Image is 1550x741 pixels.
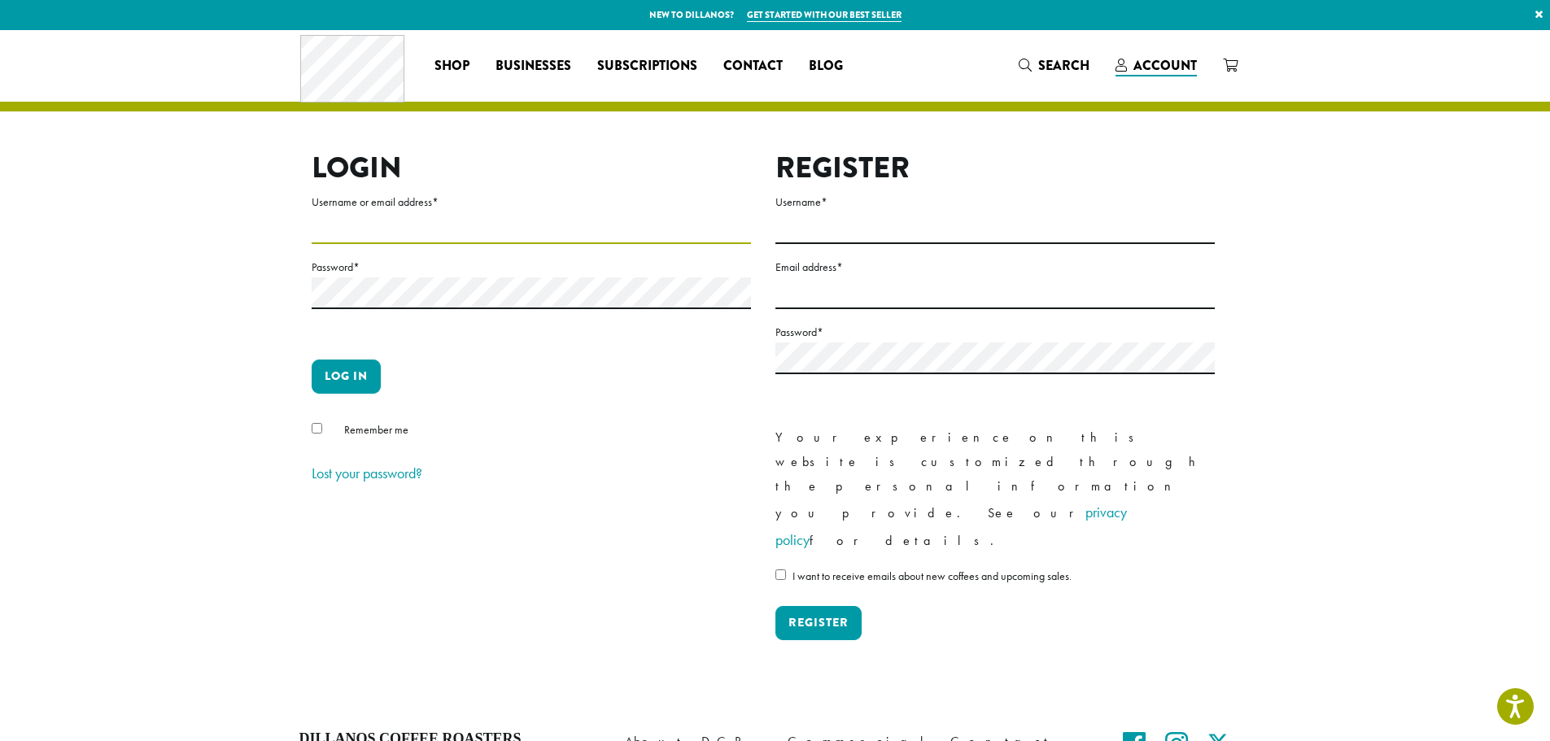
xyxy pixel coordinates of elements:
[775,503,1127,549] a: privacy policy
[723,56,783,76] span: Contact
[775,606,862,640] button: Register
[747,8,902,22] a: Get started with our best seller
[421,53,482,79] a: Shop
[312,464,422,482] a: Lost your password?
[312,192,751,212] label: Username or email address
[496,56,571,76] span: Businesses
[775,569,786,580] input: I want to receive emails about new coffees and upcoming sales.
[597,56,697,76] span: Subscriptions
[344,422,408,437] span: Remember me
[775,150,1215,185] h2: Register
[434,56,469,76] span: Shop
[1133,56,1197,75] span: Account
[1038,56,1089,75] span: Search
[775,425,1215,554] p: Your experience on this website is customized through the personal information you provide. See o...
[312,360,381,394] button: Log in
[775,257,1215,277] label: Email address
[312,150,751,185] h2: Login
[809,56,843,76] span: Blog
[792,569,1072,583] span: I want to receive emails about new coffees and upcoming sales.
[775,192,1215,212] label: Username
[312,257,751,277] label: Password
[775,322,1215,342] label: Password
[1006,52,1102,79] a: Search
